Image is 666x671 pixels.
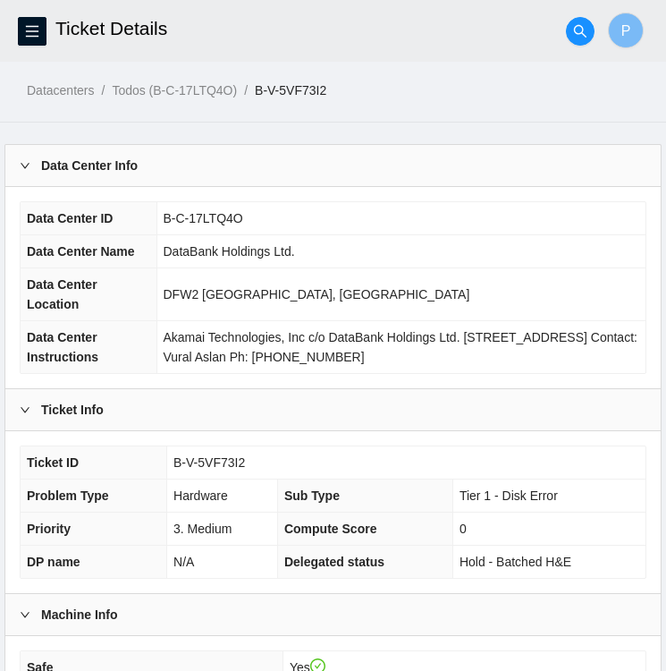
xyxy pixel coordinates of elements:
span: Data Center Name [27,244,135,259]
span: / [101,83,105,98]
span: DataBank Holdings Ltd. [164,244,295,259]
span: Data Center ID [27,211,113,225]
span: Delegated status [284,555,384,569]
span: DFW2 [GEOGRAPHIC_DATA], [GEOGRAPHIC_DATA] [164,287,470,302]
a: Datacenters [27,83,94,98]
span: Data Center Location [27,277,97,311]
a: B-V-5VF73I2 [255,83,326,98]
b: Machine Info [41,605,118,624]
span: DP name [27,555,80,569]
span: Akamai Technologies, Inc c/o DataBank Holdings Ltd. [STREET_ADDRESS] Contact: Vural Aslan Ph: [PH... [164,330,637,364]
div: Machine Info [5,594,661,635]
div: Data Center Info [5,145,661,186]
span: 0 [459,522,467,536]
span: Tier 1 - Disk Error [459,488,558,503]
span: P [621,20,631,42]
button: search [566,17,594,46]
a: Todos (B-C-17LTQ4O) [112,83,237,98]
span: Hold - Batched H&E [459,555,571,569]
span: N/A [173,555,194,569]
span: right [20,160,30,171]
b: Ticket Info [41,400,104,420]
span: B-C-17LTQ4O [164,211,243,225]
button: menu [18,17,46,46]
span: B-V-5VF73I2 [173,455,245,470]
span: Ticket ID [27,455,79,470]
span: 3. Medium [173,522,232,536]
span: Hardware [173,488,228,503]
span: search [567,24,594,38]
div: Ticket Info [5,389,661,430]
button: P [608,13,644,48]
span: menu [19,24,46,38]
span: Compute Score [284,522,376,536]
span: Problem Type [27,488,109,503]
span: right [20,609,30,620]
span: Sub Type [284,488,340,503]
b: Data Center Info [41,156,138,175]
span: Data Center Instructions [27,330,98,364]
span: / [244,83,248,98]
span: Priority [27,522,71,536]
span: right [20,404,30,415]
